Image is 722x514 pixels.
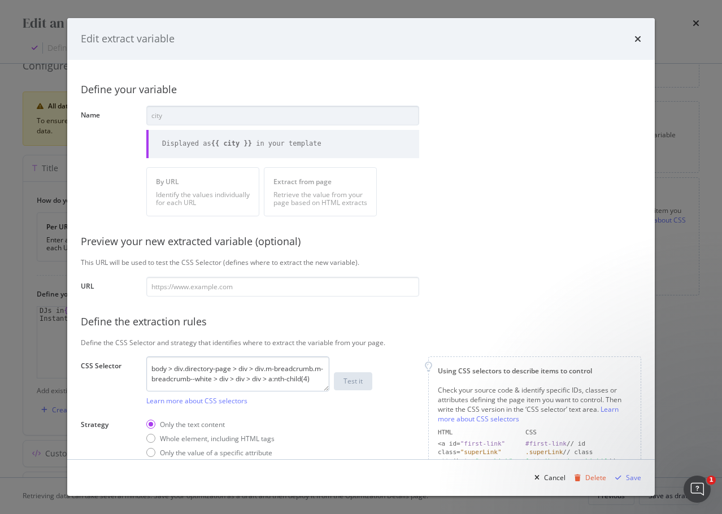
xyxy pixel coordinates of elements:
button: Save [611,469,641,487]
div: Define your variable [81,82,641,97]
div: .superLink [525,448,563,456]
div: Test it [343,376,363,386]
a: Learn more about CSS selectors [438,404,619,424]
div: By URL [156,177,250,186]
label: Strategy [81,420,137,459]
div: HTML [438,428,516,437]
div: // class [525,448,632,457]
div: modal [67,18,655,496]
button: Cancel [530,469,566,487]
div: Whole element, including HTML tags [146,434,275,443]
div: Using CSS selectors to describe items to control [438,366,632,376]
div: "superLink" [460,448,502,456]
textarea: body > div.directory-page > div > div.m-breadcrumb.m-breadcrumb--white > div > div > div > a:nth-... [146,356,329,391]
div: Check your source code & identify specific IDs, classes or attributes defining the page item you ... [438,385,632,424]
div: [attribute='megaLink'] [525,458,608,465]
iframe: Intercom live chat [684,476,711,503]
label: URL [81,281,137,294]
div: Save [626,473,641,482]
div: Define the CSS Selector and strategy that identifies where to extract the variable from your page. [81,338,641,347]
div: <a id= [438,439,516,448]
label: Name [81,110,137,155]
span: 1 [707,476,716,485]
div: class= [438,448,516,457]
div: Preview your new extracted variable (optional) [81,234,641,249]
div: Retrieve the value from your page based on HTML extracts [273,191,367,207]
div: // id [525,439,632,448]
input: https://www.example.com [146,277,419,297]
div: "megaLink" [475,458,512,465]
div: Only the value of a specific attribute [160,448,272,458]
div: #first-link [525,440,567,447]
div: "first-link" [460,440,505,447]
label: CSS Selector [81,361,137,403]
div: Only the text content [146,420,275,429]
div: Cancel [544,473,566,482]
div: Whole element, including HTML tags [160,434,275,443]
div: Displayed as in your template [162,139,321,149]
button: Delete [570,469,606,487]
div: times [634,32,641,46]
div: // attribute [525,457,632,474]
div: Define the extraction rules [81,315,641,329]
div: Edit extract variable [81,32,175,46]
button: Test it [334,372,372,390]
div: Only the value of a specific attribute [146,448,275,458]
div: This URL will be used to test the CSS Selector (defines where to extract the new variable). [81,258,641,267]
div: Extract from page [273,177,367,186]
div: CSS [525,428,632,437]
b: {{ city }} [211,140,252,147]
div: Identify the values individually for each URL [156,191,250,207]
div: attribute= > [438,457,516,474]
div: Delete [585,473,606,482]
div: Only the text content [160,420,225,429]
a: Learn more about CSS selectors [146,396,247,406]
